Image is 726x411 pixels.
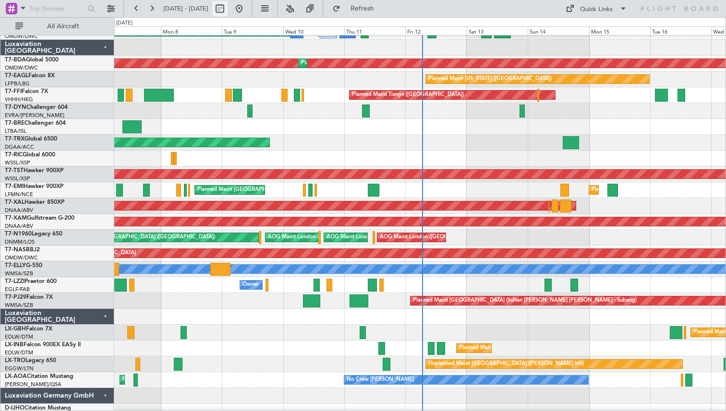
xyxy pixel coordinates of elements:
div: Planned Maint Tianjin ([GEOGRAPHIC_DATA]) [352,88,464,102]
div: Planned Maint [GEOGRAPHIC_DATA] [197,183,289,197]
a: EDLW/DTM [5,349,33,356]
div: Thu 11 [344,26,405,35]
a: EGGW/LTN [5,365,34,372]
span: T7-BRE [5,120,24,126]
a: OMDW/DWC [5,64,38,71]
div: Sun 7 [100,26,161,35]
span: T7-TST [5,168,24,174]
div: Fri 12 [405,26,466,35]
span: T7-PJ29 [5,294,26,300]
button: Refresh [328,1,386,16]
div: Mon 8 [161,26,222,35]
a: EVRA/[PERSON_NAME] [5,112,64,119]
a: WMSA/SZB [5,270,33,277]
a: OMDW/DWC [5,33,38,40]
div: No Crew [PERSON_NAME] [347,373,414,387]
a: DGAA/ACC [5,143,34,151]
a: T7-LZZIPraetor 600 [5,279,57,284]
div: Unplanned Maint [GEOGRAPHIC_DATA] ([PERSON_NAME] Intl) [428,357,584,371]
span: T7-XAL [5,200,24,205]
div: Planned Maint [GEOGRAPHIC_DATA] (Sultan [PERSON_NAME] [PERSON_NAME] - Subang) [413,294,637,308]
a: LX-AOACitation Mustang [5,374,73,379]
div: Mon 15 [589,26,650,35]
div: Planned Maint [US_STATE] ([GEOGRAPHIC_DATA]) [428,72,552,86]
a: EGLF/FAB [5,286,30,293]
a: LX-INBFalcon 900EX EASy II [5,342,81,348]
a: WSSL/XSP [5,159,30,166]
button: All Aircraft [11,19,104,34]
div: Planned Maint [GEOGRAPHIC_DATA] [592,183,683,197]
span: LX-AOA [5,374,27,379]
div: Unplanned Maint [GEOGRAPHIC_DATA] ([GEOGRAPHIC_DATA]) [57,230,215,245]
a: DNMM/LOS [5,238,35,246]
span: LX-GBH [5,326,26,332]
span: T7-DYN [5,105,26,110]
a: LTBA/ISL [5,128,26,135]
div: Tue 9 [222,26,283,35]
div: Sun 14 [528,26,589,35]
span: T7-ELLY [5,263,26,269]
a: T7-FFIFalcon 7X [5,89,48,94]
span: T7-XAM [5,215,27,221]
a: T7-BDAGlobal 5000 [5,57,59,63]
span: T7-N1960 [5,231,32,237]
span: [DATE] - [DATE] [163,4,208,13]
a: T7-EMIHawker 900XP [5,184,63,189]
a: DNAA/ABV [5,207,33,214]
button: Quick Links [561,1,632,16]
span: LX-TRO [5,358,25,364]
a: EDLW/DTM [5,333,33,341]
a: T7-XAMGulfstream G-200 [5,215,74,221]
div: AOG Maint London ([GEOGRAPHIC_DATA]) [268,230,375,245]
a: VHHH/HKG [5,96,33,103]
a: DNAA/ABV [5,223,33,230]
div: Planned Maint [GEOGRAPHIC_DATA] ([GEOGRAPHIC_DATA]) [459,341,610,355]
span: T7-LZZI [5,279,24,284]
span: T7-EAGL [5,73,28,79]
span: T7-BDA [5,57,26,63]
span: T7-NAS [5,247,26,253]
span: D-IJHO [5,405,24,411]
div: Sat 13 [467,26,528,35]
a: T7-DYNChallenger 604 [5,105,68,110]
a: T7-PJ29Falcon 7X [5,294,53,300]
input: Trip Number [29,1,85,16]
span: T7-RIC [5,152,23,158]
a: T7-RICGlobal 6000 [5,152,55,158]
a: T7-ELLYG-550 [5,263,42,269]
span: Refresh [342,5,383,12]
span: T7-EMI [5,184,24,189]
div: Quick Links [580,5,613,14]
a: T7-BREChallenger 604 [5,120,66,126]
a: WSSL/XSP [5,175,30,182]
a: D-IJHOCitation Mustang [5,405,71,411]
a: T7-EAGLFalcon 8X [5,73,55,79]
a: T7-XALHawker 850XP [5,200,64,205]
a: T7-TSTHawker 900XP [5,168,63,174]
div: Owner [242,278,259,292]
a: WMSA/SZB [5,302,33,309]
a: LX-GBHFalcon 7X [5,326,52,332]
a: T7-N1960Legacy 650 [5,231,62,237]
div: Tue 16 [650,26,711,35]
a: T7-TRXGlobal 6500 [5,136,57,142]
a: LFMN/NCE [5,191,33,198]
a: OMDW/DWC [5,254,38,261]
a: [PERSON_NAME]/QSA [5,381,61,388]
a: LFPB/LBG [5,80,30,87]
div: Planned Maint Dubai (Al Maktoum Intl) [301,56,396,70]
div: AOG Maint London ([GEOGRAPHIC_DATA]) [327,230,434,245]
span: T7-FFI [5,89,22,94]
div: [DATE] [116,19,133,27]
span: All Aircraft [25,23,101,30]
span: T7-TRX [5,136,24,142]
div: Planned Maint [GEOGRAPHIC_DATA] ([GEOGRAPHIC_DATA]) [122,373,274,387]
div: Wed 10 [283,26,344,35]
a: T7-NASBBJ2 [5,247,40,253]
a: LX-TROLegacy 650 [5,358,56,364]
div: AOG Maint London ([GEOGRAPHIC_DATA]) [380,230,487,245]
span: LX-INB [5,342,24,348]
